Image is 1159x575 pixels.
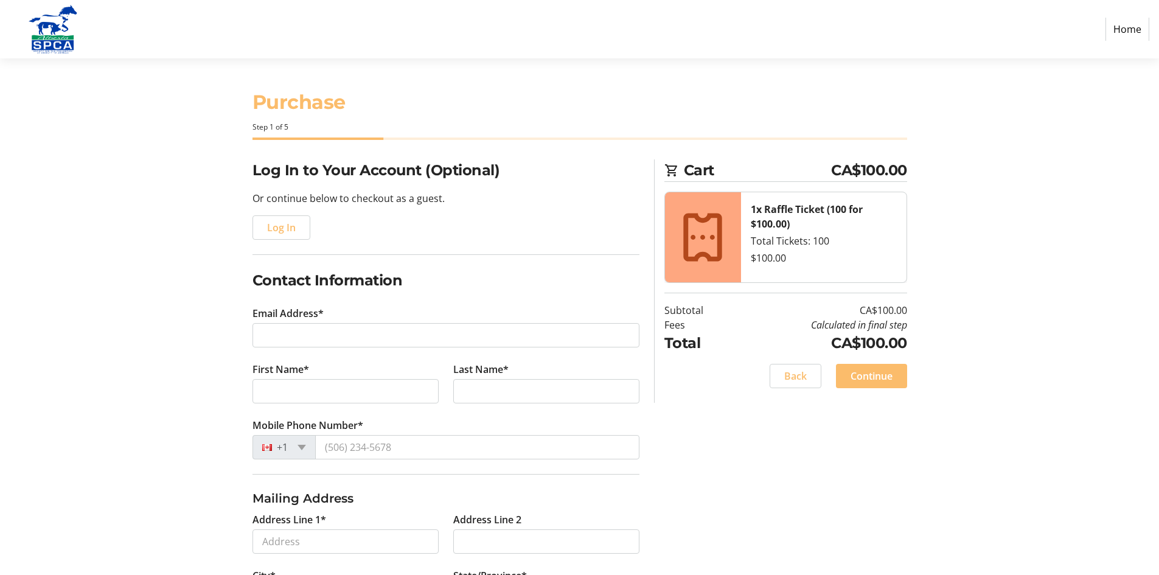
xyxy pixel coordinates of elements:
[784,369,807,383] span: Back
[751,234,897,248] div: Total Tickets: 100
[315,435,639,459] input: (506) 234-5678
[684,159,832,181] span: Cart
[734,303,907,318] td: CA$100.00
[453,362,509,377] label: Last Name*
[664,332,734,354] td: Total
[267,220,296,235] span: Log In
[252,489,639,507] h3: Mailing Address
[751,203,863,231] strong: 1x Raffle Ticket (100 for $100.00)
[252,215,310,240] button: Log In
[252,529,439,554] input: Address
[252,418,363,433] label: Mobile Phone Number*
[836,364,907,388] button: Continue
[664,318,734,332] td: Fees
[770,364,821,388] button: Back
[10,5,96,54] img: Alberta SPCA's Logo
[734,332,907,354] td: CA$100.00
[252,362,309,377] label: First Name*
[252,270,639,291] h2: Contact Information
[252,306,324,321] label: Email Address*
[252,159,639,181] h2: Log In to Your Account (Optional)
[252,122,907,133] div: Step 1 of 5
[851,369,893,383] span: Continue
[734,318,907,332] td: Calculated in final step
[252,191,639,206] p: Or continue below to checkout as a guest.
[831,159,907,181] span: CA$100.00
[453,512,521,527] label: Address Line 2
[1105,18,1149,41] a: Home
[252,88,907,117] h1: Purchase
[751,251,897,265] div: $100.00
[664,303,734,318] td: Subtotal
[252,512,326,527] label: Address Line 1*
